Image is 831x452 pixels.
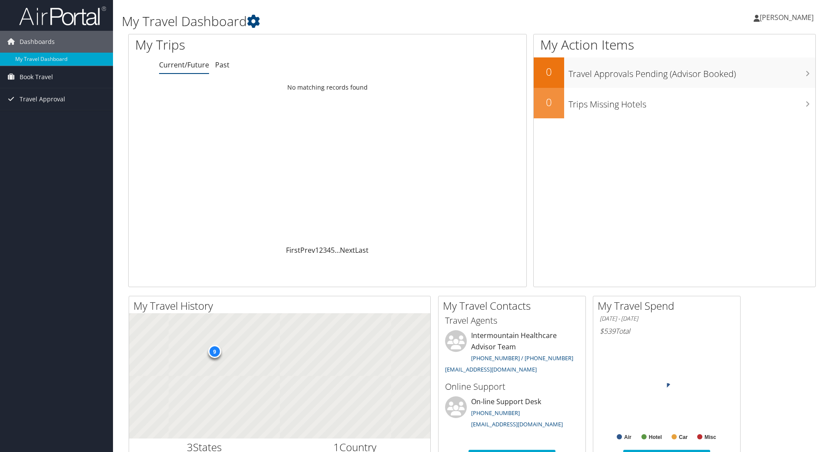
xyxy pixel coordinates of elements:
[327,245,331,255] a: 4
[323,245,327,255] a: 3
[300,245,315,255] a: Prev
[20,88,65,110] span: Travel Approval
[122,12,589,30] h1: My Travel Dashboard
[600,326,615,336] span: $539
[600,315,734,323] h6: [DATE] - [DATE]
[20,31,55,53] span: Dashboards
[445,365,537,373] a: [EMAIL_ADDRESS][DOMAIN_NAME]
[159,60,209,70] a: Current/Future
[534,64,564,79] h2: 0
[754,4,822,30] a: [PERSON_NAME]
[19,6,106,26] img: airportal-logo.png
[534,57,815,88] a: 0Travel Approvals Pending (Advisor Booked)
[286,245,300,255] a: First
[331,245,335,255] a: 5
[441,396,583,432] li: On-line Support Desk
[624,434,632,440] text: Air
[208,345,221,358] div: 9
[135,36,354,54] h1: My Trips
[534,36,815,54] h1: My Action Items
[319,245,323,255] a: 2
[705,434,716,440] text: Misc
[598,298,740,313] h2: My Travel Spend
[679,434,688,440] text: Car
[355,245,369,255] a: Last
[335,245,340,255] span: …
[315,245,319,255] a: 1
[129,80,526,95] td: No matching records found
[471,420,563,428] a: [EMAIL_ADDRESS][DOMAIN_NAME]
[471,409,520,417] a: [PHONE_NUMBER]
[445,381,579,393] h3: Online Support
[568,64,815,80] h3: Travel Approvals Pending (Advisor Booked)
[441,330,583,377] li: Intermountain Healthcare Advisor Team
[443,298,585,313] h2: My Travel Contacts
[568,94,815,110] h3: Trips Missing Hotels
[534,95,564,110] h2: 0
[760,13,814,22] span: [PERSON_NAME]
[534,88,815,118] a: 0Trips Missing Hotels
[215,60,229,70] a: Past
[649,434,662,440] text: Hotel
[20,66,53,88] span: Book Travel
[133,298,430,313] h2: My Travel History
[445,315,579,327] h3: Travel Agents
[600,326,734,336] h6: Total
[471,354,573,362] a: [PHONE_NUMBER] / [PHONE_NUMBER]
[340,245,355,255] a: Next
